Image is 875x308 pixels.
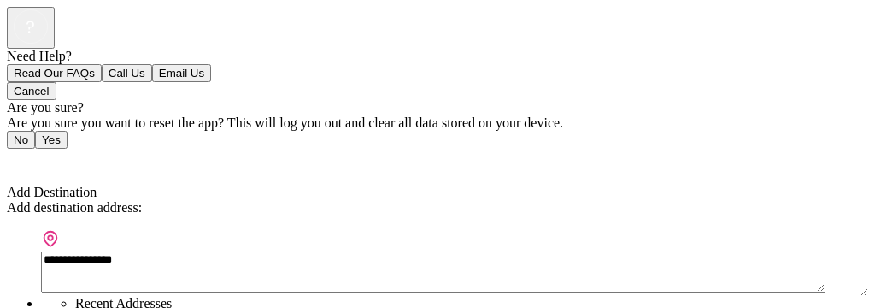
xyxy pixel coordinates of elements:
[7,49,868,64] div: Need Help?
[7,154,45,169] a: Back
[7,115,868,131] div: Are you sure you want to reset the app? This will log you out and clear all data stored on your d...
[7,64,102,82] button: Read Our FAQs
[102,64,152,82] button: Call Us
[7,200,868,216] div: Add destination address:
[17,154,45,169] span: Back
[7,185,97,199] span: Add Destination
[7,82,56,100] button: Cancel
[35,131,68,149] button: Yes
[7,131,35,149] button: No
[152,64,211,82] button: Email Us
[7,100,868,115] div: Are you sure?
